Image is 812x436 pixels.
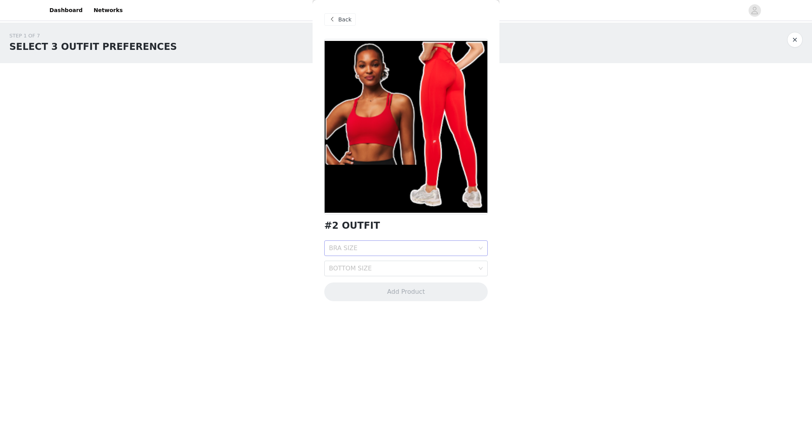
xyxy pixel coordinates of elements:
button: Add Product [324,282,488,301]
a: Dashboard [45,2,87,19]
div: STEP 1 OF 7 [9,32,177,40]
h1: SELECT 3 OUTFIT PREFERENCES [9,40,177,54]
i: icon: down [478,266,483,272]
div: BOTTOM SIZE [329,265,475,272]
span: Back [338,16,352,24]
div: avatar [751,4,758,17]
i: icon: down [478,246,483,251]
div: BRA SIZE [329,244,475,252]
h1: #2 OUTFIT [324,221,380,231]
a: Networks [89,2,127,19]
